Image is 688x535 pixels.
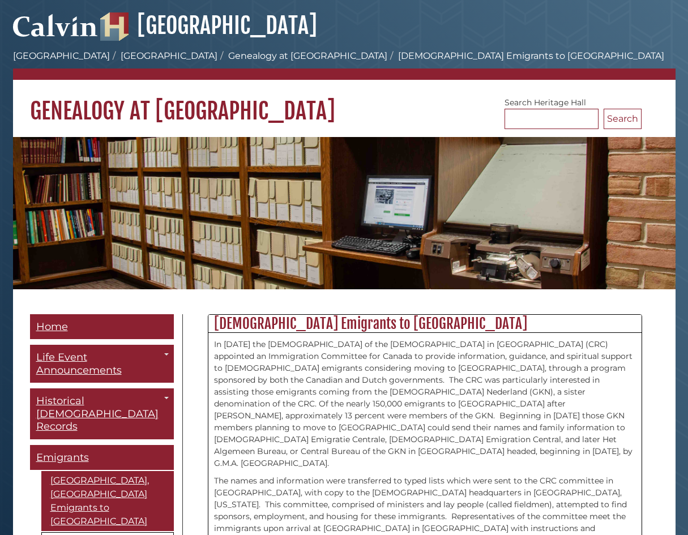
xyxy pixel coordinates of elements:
a: Life Event Announcements [30,345,174,383]
h2: [DEMOGRAPHIC_DATA] Emigrants to [GEOGRAPHIC_DATA] [208,315,642,333]
span: Historical [DEMOGRAPHIC_DATA] Records [36,395,159,433]
a: [GEOGRAPHIC_DATA] [121,50,217,61]
nav: breadcrumb [13,49,676,80]
span: Life Event Announcements [36,351,122,376]
p: In [DATE] the [DEMOGRAPHIC_DATA] of the [DEMOGRAPHIC_DATA] in [GEOGRAPHIC_DATA] (CRC) appointed a... [214,339,636,469]
a: Calvin University [13,26,98,36]
a: Genealogy at [GEOGRAPHIC_DATA] [228,50,387,61]
a: Home [30,314,174,340]
span: Home [36,320,68,333]
a: [GEOGRAPHIC_DATA] [100,11,317,40]
button: Search [604,109,642,129]
span: Emigrants [36,451,89,464]
a: Emigrants [30,445,174,470]
a: Historical [DEMOGRAPHIC_DATA] Records [30,388,174,439]
li: [DEMOGRAPHIC_DATA] Emigrants to [GEOGRAPHIC_DATA] [387,49,664,63]
img: Hekman Library Logo [100,12,129,41]
a: [GEOGRAPHIC_DATA], [GEOGRAPHIC_DATA] Emigrants to [GEOGRAPHIC_DATA] [41,471,174,531]
h1: Genealogy at [GEOGRAPHIC_DATA] [13,80,676,125]
img: Calvin [13,9,98,41]
a: [GEOGRAPHIC_DATA] [13,50,110,61]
